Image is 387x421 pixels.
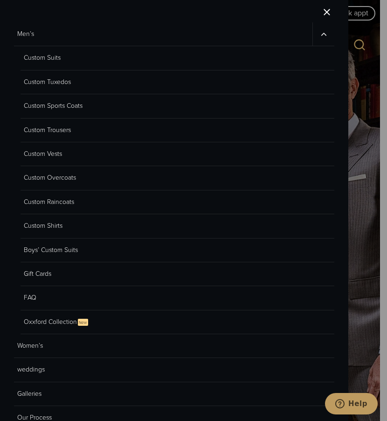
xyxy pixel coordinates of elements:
a: Boys’ Custom Suits [21,239,334,262]
a: Custom Vests [21,142,334,166]
iframe: Opens a widget where you can chat to one of our agents [325,393,378,416]
a: weddings [14,358,334,382]
a: Oxxford CollectionNew [21,310,334,334]
a: FAQ [21,286,334,310]
button: Men’s sub menu toggle [312,22,334,46]
a: Custom Raincoats [21,190,334,214]
a: Galleries [14,382,334,406]
a: Custom Trousers [21,119,334,142]
a: Gift Cards [21,262,334,286]
a: Custom Suits [21,46,334,70]
a: Custom Sports Coats [21,94,334,118]
a: Custom Tuxedos [21,70,334,94]
a: Custom Shirts [21,214,334,238]
span: New [78,319,88,326]
a: Women’s [14,334,334,358]
a: Custom Overcoats [21,166,334,190]
a: Men’s [14,22,312,46]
